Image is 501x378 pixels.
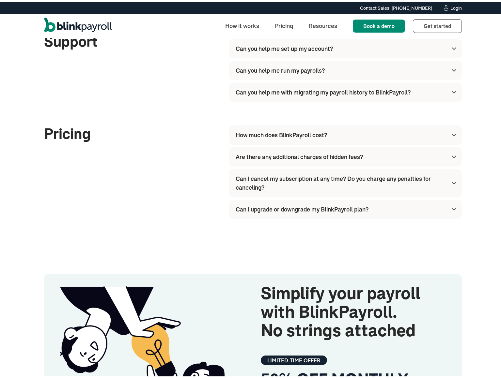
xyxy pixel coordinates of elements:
div: Login [450,4,462,8]
div: Can you help me run my payrolls? [236,64,325,73]
div: Can I cancel my subscription at any time? Do you charge any penalties for canceling? [236,172,445,190]
div: Can you help me with migrating my payroll history to BlinkPayroll? [236,86,411,95]
div: LIMITED-TIME OFFER [261,354,327,363]
a: Login [443,3,462,10]
a: Book a demo [353,18,405,31]
span: Get started [424,21,451,27]
div: Contact Sales: [PHONE_NUMBER] [360,3,432,10]
div: Simplify your payroll with BlinkPayroll. No strings attached [261,282,446,338]
a: Get started [413,17,462,31]
h2: Support [44,31,193,49]
a: Pricing [270,17,298,31]
div: How much does BlinkPayroll cost? [236,129,327,138]
h2: Pricing [44,124,193,141]
a: Resources [304,17,342,31]
span: Book a demo [363,21,395,27]
a: How it works [220,17,264,31]
div: Are there any additional charges of hidden fees? [236,151,363,159]
div: Can you help me set up my account? [236,42,333,51]
a: home [44,16,112,33]
div: Can I upgrade or downgrade my BlinkPayroll plan? [236,203,368,212]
